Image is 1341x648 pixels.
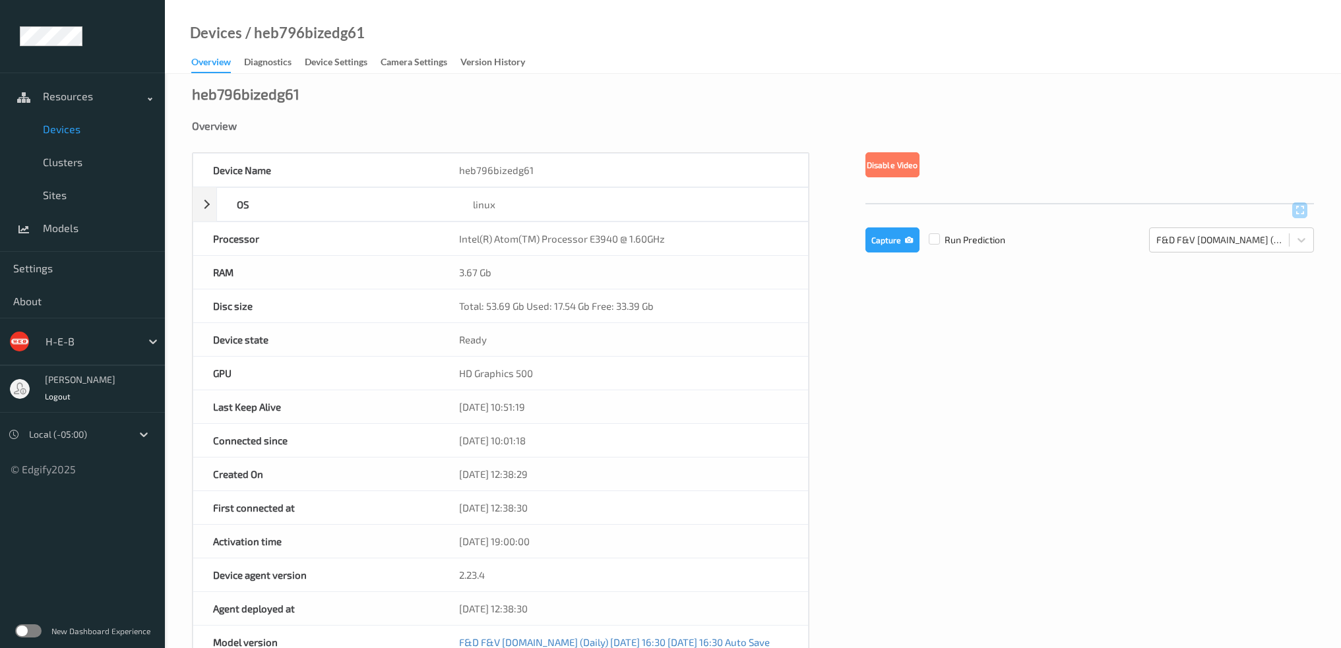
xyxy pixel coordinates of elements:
[439,154,808,187] div: heb796bizedg61
[193,154,439,187] div: Device Name
[439,457,808,490] div: [DATE] 12:38:29
[191,53,244,73] a: Overview
[244,53,305,72] a: Diagnostics
[439,424,808,457] div: [DATE] 10:01:18
[193,424,439,457] div: Connected since
[193,525,439,558] div: Activation time
[439,592,808,625] div: [DATE] 12:38:30
[192,119,1314,133] div: Overview
[439,357,808,390] div: HD Graphics 500
[217,188,453,221] div: OS
[381,55,447,72] div: Camera Settings
[193,390,439,423] div: Last Keep Alive
[865,152,920,177] button: Disable Video
[865,227,920,252] button: Capture
[242,26,365,40] div: / heb796bizedg61
[381,53,460,72] a: Camera Settings
[305,53,381,72] a: Device Settings
[439,256,808,289] div: 3.67 Gb
[459,636,770,648] a: F&D F&V [DOMAIN_NAME] (Daily) [DATE] 16:30 [DATE] 16:30 Auto Save
[439,525,808,558] div: [DATE] 19:00:00
[191,55,231,73] div: Overview
[439,222,808,255] div: Intel(R) Atom(TM) Processor E3940 @ 1.60GHz
[439,390,808,423] div: [DATE] 10:51:19
[439,558,808,591] div: 2.23.4
[920,233,1005,247] span: Run Prediction
[193,187,809,221] div: OSlinux
[193,558,439,591] div: Device agent version
[193,289,439,322] div: Disc size
[460,53,538,72] a: Version History
[439,491,808,524] div: [DATE] 12:38:30
[192,87,299,100] div: heb796bizedg61
[193,592,439,625] div: Agent deployed at
[190,26,242,40] a: Devices
[439,289,808,322] div: Total: 53.69 Gb Used: 17.54 Gb Free: 33.39 Gb
[305,55,367,72] div: Device Settings
[453,188,807,221] div: linux
[193,222,439,255] div: Processor
[193,491,439,524] div: First connected at
[193,256,439,289] div: RAM
[193,323,439,356] div: Device state
[460,55,525,72] div: Version History
[193,457,439,490] div: Created On
[244,55,292,72] div: Diagnostics
[439,323,808,356] div: Ready
[193,357,439,390] div: GPU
